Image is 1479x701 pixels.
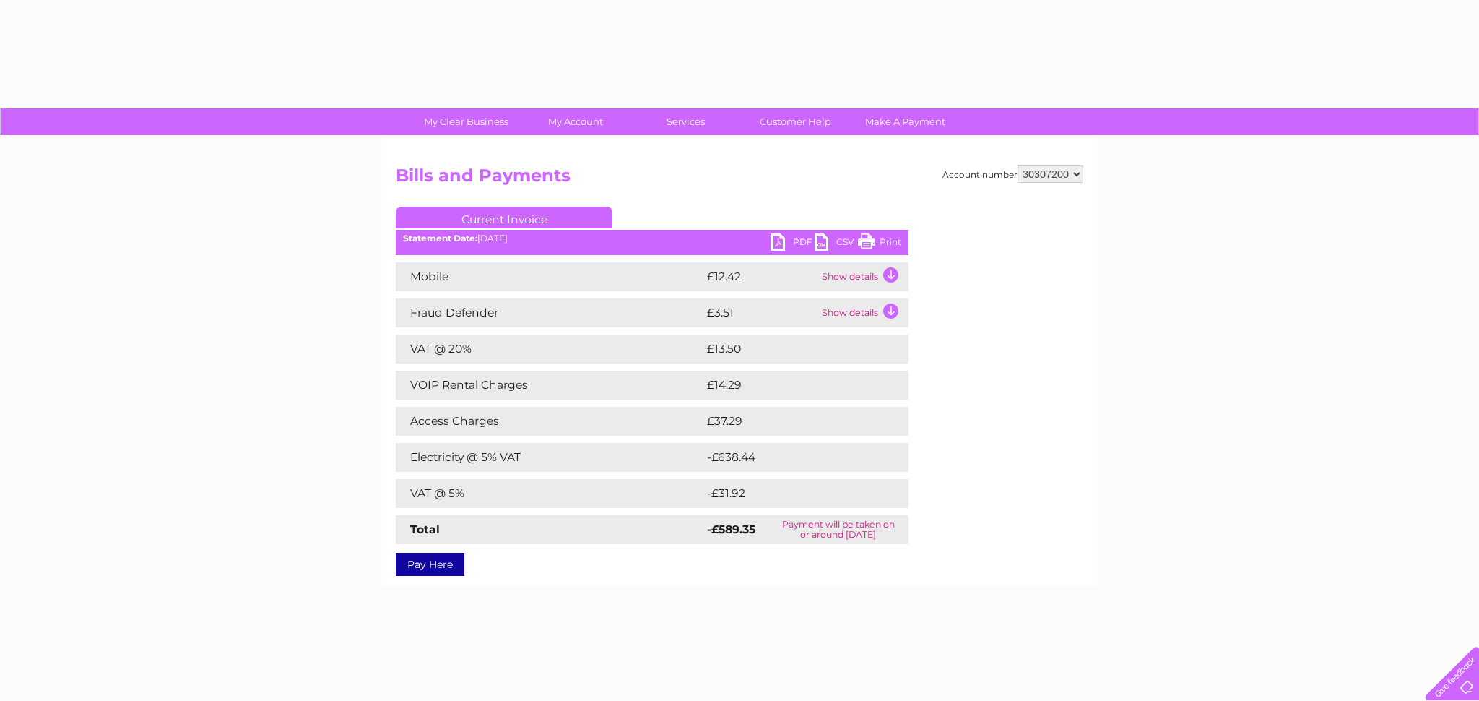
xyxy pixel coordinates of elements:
[396,371,703,400] td: VOIP Rental Charges
[396,335,703,364] td: VAT @ 20%
[815,233,858,254] a: CSV
[516,108,636,135] a: My Account
[396,165,1083,193] h2: Bills and Payments
[703,443,885,472] td: -£638.44
[396,443,703,472] td: Electricity @ 5% VAT
[703,262,818,291] td: £12.42
[707,522,755,536] strong: -£589.35
[410,522,440,536] strong: Total
[858,233,901,254] a: Print
[818,262,908,291] td: Show details
[626,108,745,135] a: Services
[703,479,880,508] td: -£31.92
[396,298,703,327] td: Fraud Defender
[703,407,879,436] td: £37.29
[407,108,526,135] a: My Clear Business
[403,233,477,244] b: Statement Date:
[942,165,1083,183] div: Account number
[846,108,965,135] a: Make A Payment
[396,479,703,508] td: VAT @ 5%
[396,407,703,436] td: Access Charges
[396,233,908,244] div: [DATE]
[396,262,703,291] td: Mobile
[396,553,464,576] a: Pay Here
[396,207,612,228] a: Current Invoice
[736,108,855,135] a: Customer Help
[771,233,815,254] a: PDF
[703,335,878,364] td: £13.50
[768,515,908,544] td: Payment will be taken on or around [DATE]
[818,298,908,327] td: Show details
[703,298,818,327] td: £3.51
[703,371,878,400] td: £14.29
